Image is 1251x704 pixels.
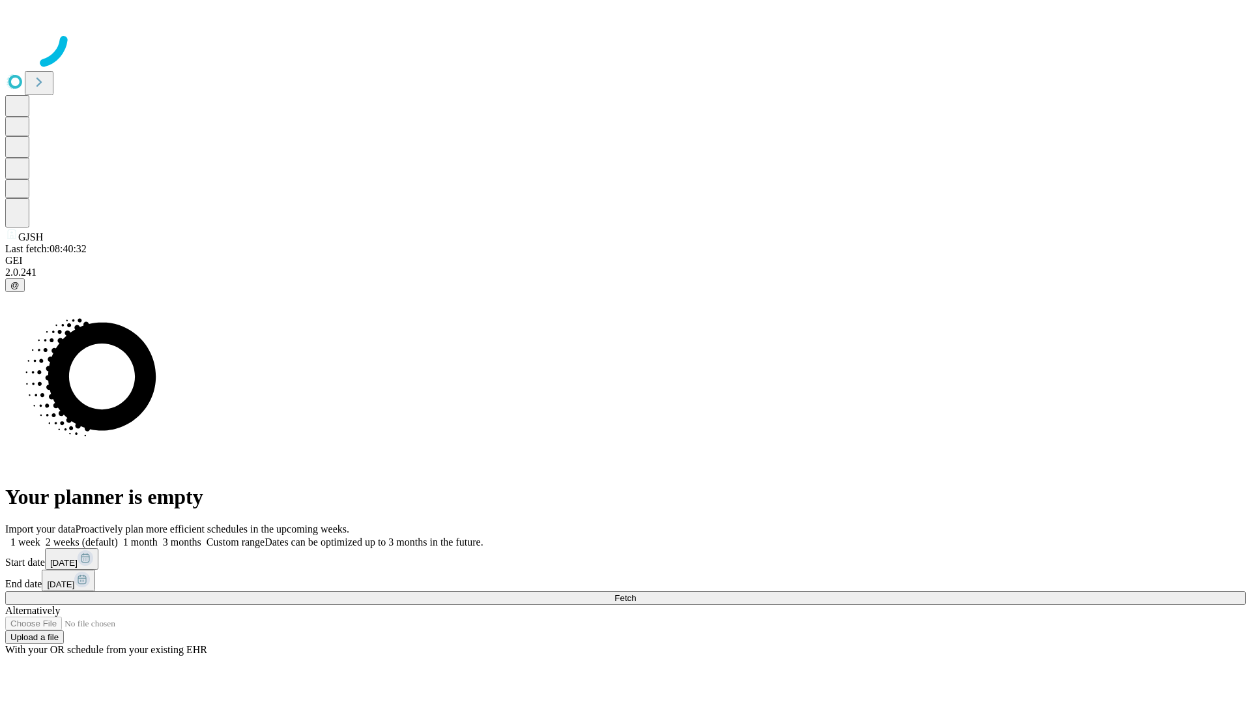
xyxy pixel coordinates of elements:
[5,630,64,644] button: Upload a file
[265,536,483,548] span: Dates can be optimized up to 3 months in the future.
[5,243,87,254] span: Last fetch: 08:40:32
[5,570,1246,591] div: End date
[45,548,98,570] button: [DATE]
[5,591,1246,605] button: Fetch
[10,280,20,290] span: @
[614,593,636,603] span: Fetch
[5,548,1246,570] div: Start date
[207,536,265,548] span: Custom range
[5,523,76,535] span: Import your data
[5,605,60,616] span: Alternatively
[5,644,207,655] span: With your OR schedule from your existing EHR
[5,278,25,292] button: @
[5,267,1246,278] div: 2.0.241
[123,536,158,548] span: 1 month
[76,523,349,535] span: Proactively plan more efficient schedules in the upcoming weeks.
[5,485,1246,509] h1: Your planner is empty
[50,558,78,568] span: [DATE]
[10,536,40,548] span: 1 week
[47,579,74,589] span: [DATE]
[46,536,118,548] span: 2 weeks (default)
[163,536,201,548] span: 3 months
[42,570,95,591] button: [DATE]
[5,255,1246,267] div: GEI
[18,231,43,242] span: GJSH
